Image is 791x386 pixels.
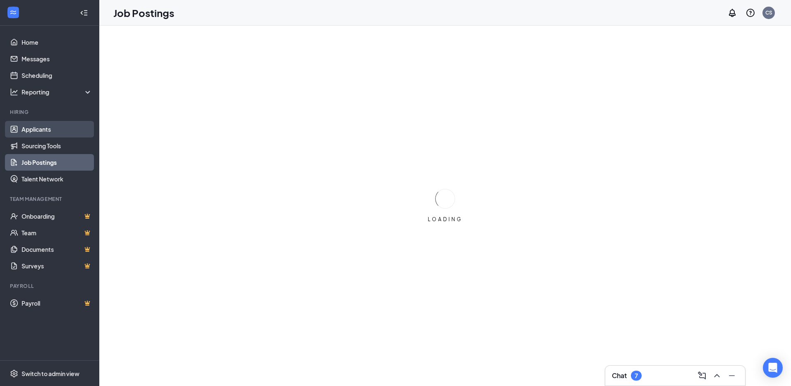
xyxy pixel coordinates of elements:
div: Team Management [10,195,91,203]
a: Applicants [22,121,92,138]
a: TeamCrown [22,224,92,241]
div: Switch to admin view [22,369,79,378]
a: Scheduling [22,67,92,84]
a: Sourcing Tools [22,138,92,154]
svg: Settings [10,369,18,378]
svg: Analysis [10,88,18,96]
a: Job Postings [22,154,92,171]
button: Minimize [725,369,738,382]
a: SurveysCrown [22,258,92,274]
a: Home [22,34,92,51]
svg: Notifications [727,8,737,18]
a: PayrollCrown [22,295,92,311]
div: CS [765,9,772,16]
div: Hiring [10,109,91,116]
h3: Chat [612,371,627,380]
div: 7 [635,372,638,379]
svg: QuestionInfo [745,8,755,18]
svg: Minimize [727,371,737,381]
a: Messages [22,51,92,67]
button: ChevronUp [710,369,724,382]
div: Payroll [10,282,91,289]
svg: ChevronUp [712,371,722,381]
a: OnboardingCrown [22,208,92,224]
button: ComposeMessage [695,369,709,382]
div: Open Intercom Messenger [763,358,783,378]
div: LOADING [424,216,466,223]
svg: WorkstreamLogo [9,8,17,17]
a: Talent Network [22,171,92,187]
h1: Job Postings [113,6,174,20]
a: DocumentsCrown [22,241,92,258]
svg: Collapse [80,9,88,17]
svg: ComposeMessage [697,371,707,381]
div: Reporting [22,88,93,96]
